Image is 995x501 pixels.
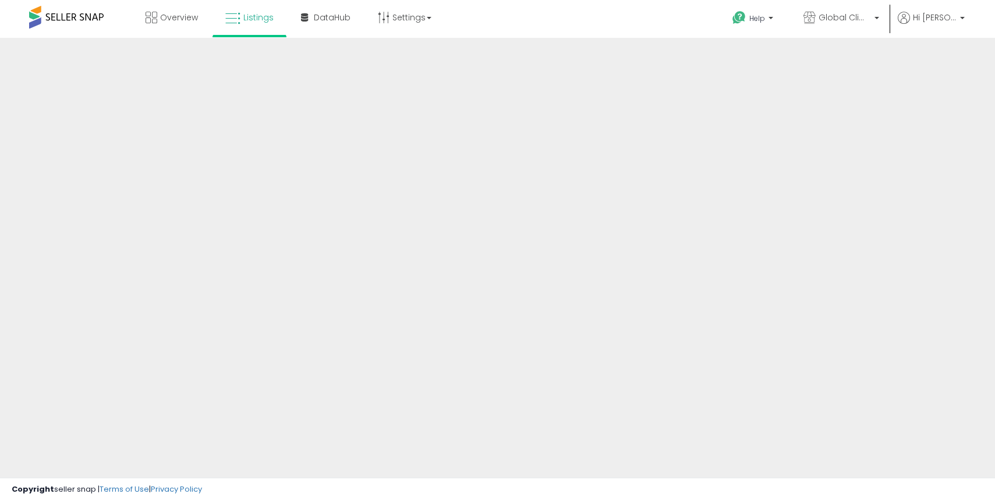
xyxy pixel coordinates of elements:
[100,484,149,495] a: Terms of Use
[160,12,198,23] span: Overview
[12,484,202,495] div: seller snap | |
[12,484,54,495] strong: Copyright
[898,12,965,38] a: Hi [PERSON_NAME]
[151,484,202,495] a: Privacy Policy
[913,12,957,23] span: Hi [PERSON_NAME]
[723,2,785,38] a: Help
[732,10,746,25] i: Get Help
[314,12,350,23] span: DataHub
[243,12,274,23] span: Listings
[749,13,765,23] span: Help
[819,12,871,23] span: Global Climate Alliance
